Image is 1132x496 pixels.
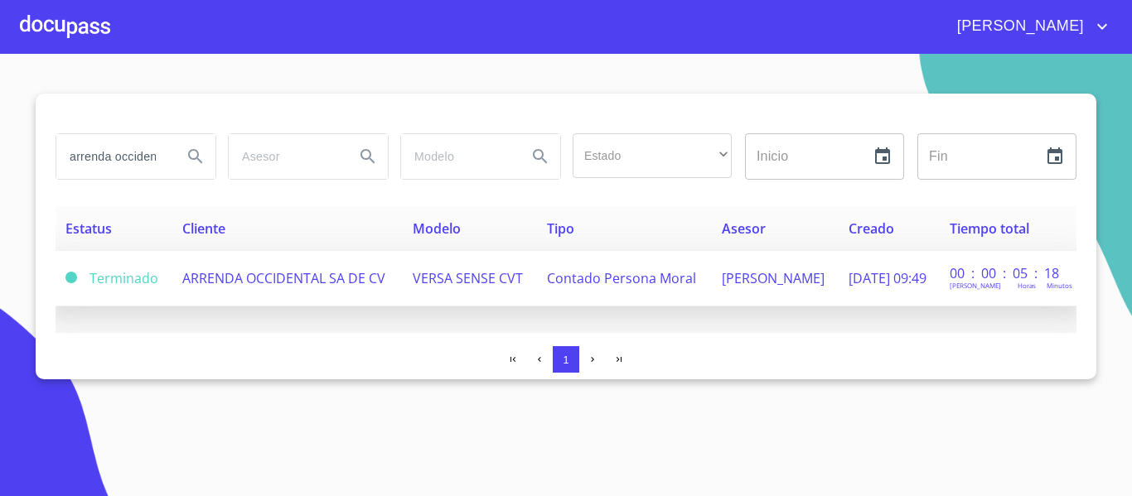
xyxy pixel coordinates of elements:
span: Tiempo total [950,219,1029,238]
button: Search [348,137,388,176]
p: [PERSON_NAME] [950,281,1001,290]
span: Terminado [89,269,158,287]
p: Horas [1018,281,1036,290]
span: Contado Persona Moral [547,269,696,287]
input: search [401,134,514,179]
span: 1 [563,354,568,366]
span: Estatus [65,219,112,238]
button: Search [176,137,215,176]
span: ARRENDA OCCIDENTAL SA DE CV [182,269,385,287]
p: 00 : 00 : 05 : 18 [950,264,1062,282]
span: Tipo [547,219,574,238]
span: Cliente [182,219,225,238]
span: Asesor [722,219,766,238]
input: search [56,134,169,179]
span: [PERSON_NAME] [722,269,825,287]
span: Modelo [413,219,461,238]
p: Minutos [1047,281,1072,290]
span: [DATE] 09:49 [849,269,926,287]
button: account of current user [945,13,1112,40]
span: VERSA SENSE CVT [413,269,523,287]
button: Search [520,137,560,176]
input: search [229,134,341,179]
div: ​ [573,133,732,178]
span: [PERSON_NAME] [945,13,1092,40]
span: Terminado [65,272,77,283]
span: Creado [849,219,894,238]
button: 1 [553,346,579,373]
